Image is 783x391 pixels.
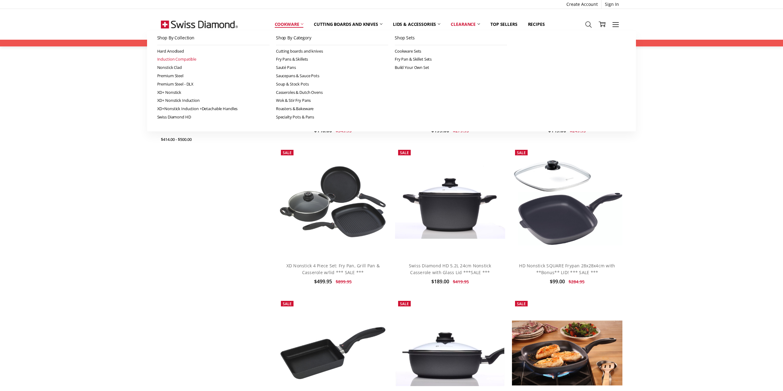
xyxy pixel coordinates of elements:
[309,18,388,31] a: Cutting boards and knives
[314,278,332,285] span: $499.95
[278,147,388,257] a: XD Nonstick 4 Piece Set: Fry Pan, Grill Pan & Casserole w/lid *** SALE ***
[445,18,485,31] a: Clearance
[283,150,292,155] span: Sale
[569,279,585,285] span: $284.95
[409,263,491,275] a: Swiss Diamond HD 5.2L 24cm Nonstick Casserole with Glass Lid ***SALE ***
[278,164,388,240] img: XD Nonstick 4 Piece Set: Fry Pan, Grill Pan & Casserole w/lid *** SALE ***
[286,263,380,275] a: XD Nonstick 4 Piece Set: Fry Pan, Grill Pan & Casserole w/lid *** SALE ***
[523,18,550,31] a: Recipes
[512,321,622,385] img: HD Nonstick SQUARE Frypan 28x28cm x 4cm *** SALE ***
[161,134,254,145] a: $414.00 - $500.00
[400,150,409,155] span: Sale
[283,301,292,306] span: Sale
[512,147,622,257] a: HD Nonstick SQUARE Frypan 28x28x4cm with **Bonus** LID! *** SALE ***
[431,278,449,285] span: $189.00
[517,150,526,155] span: Sale
[395,147,505,257] a: Swiss Diamond HD 5.2L 24cm Nonstick Casserole with Glass Lid ***SALE ***
[517,301,526,306] span: Sale
[453,279,469,285] span: $419.95
[270,18,309,31] a: Cookware
[395,320,505,386] img: Nonstick INDUCTION HD Deep Frypan Saute Casserole with Glass lid 28cm X 7.5cm 4.2L *** SALE ***
[550,278,565,285] span: $99.00
[161,9,238,40] img: Free Shipping On Every Order
[512,158,622,245] img: HD Nonstick SQUARE Frypan 28x28x4cm with **Bonus** LID! *** SALE ***
[485,18,522,31] a: Top Sellers
[395,165,505,239] img: Swiss Diamond HD 5.2L 24cm Nonstick Casserole with Glass Lid ***SALE ***
[278,325,388,381] img: Swiss Diamond XD Nonstick Japanese Omelette Frypan (Tamagoyaki) *** SALE ***
[388,18,445,31] a: Lids & Accessories
[336,279,352,285] span: $899.95
[519,263,615,275] a: HD Nonstick SQUARE Frypan 28x28x4cm with **Bonus** LID! *** SALE ***
[400,301,409,306] span: Sale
